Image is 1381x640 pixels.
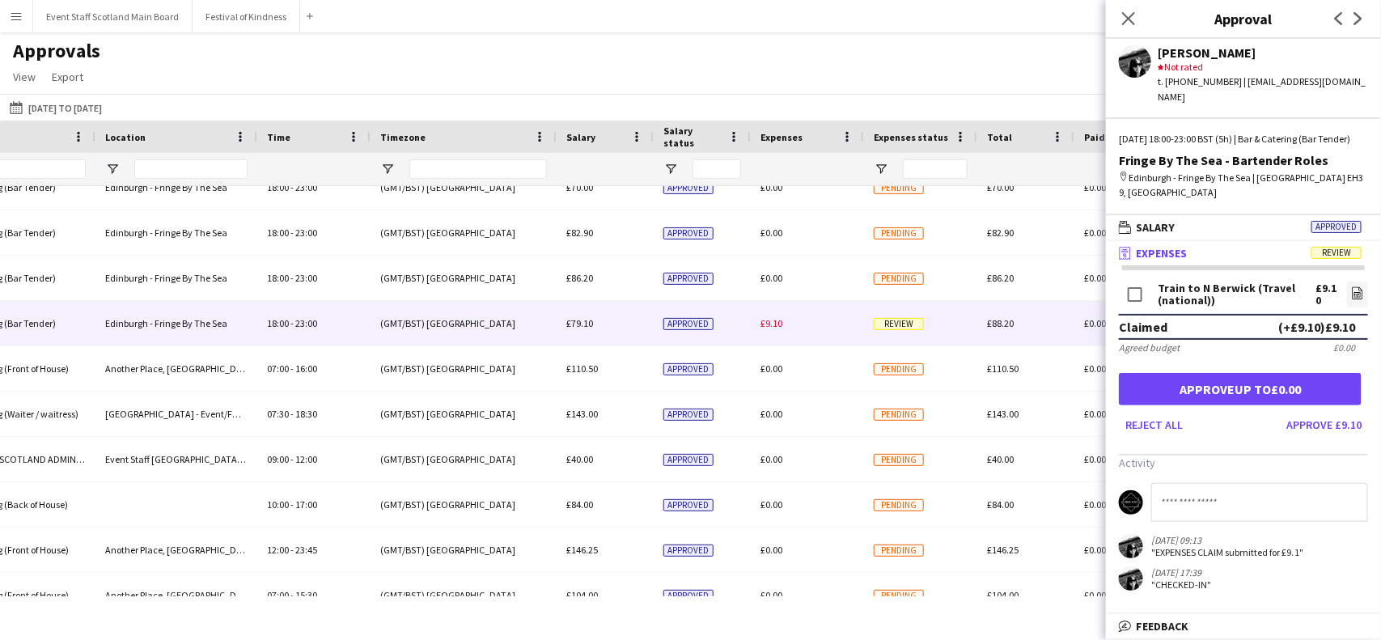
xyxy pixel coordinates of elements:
[6,98,105,117] button: [DATE] to [DATE]
[1311,221,1362,233] span: Approved
[1158,74,1368,104] div: t. [PHONE_NUMBER] | [EMAIL_ADDRESS][DOMAIN_NAME]
[663,182,714,194] span: Approved
[874,273,924,285] span: Pending
[987,272,1014,284] span: £86.20
[290,498,294,511] span: -
[566,181,593,193] span: £70.00
[267,453,289,465] span: 09:00
[1084,227,1106,239] span: £0.00
[663,273,714,285] span: Approved
[380,131,426,143] span: Timezone
[1119,153,1368,167] div: Fringe By The Sea - Bartender Roles
[1119,341,1180,354] div: Agreed budget
[566,131,595,143] span: Salary
[566,544,598,556] span: £146.25
[1084,408,1106,420] span: £0.00
[295,589,317,601] span: 15:30
[760,131,803,143] span: Expenses
[105,131,146,143] span: Location
[874,363,924,375] span: Pending
[295,181,317,193] span: 23:00
[1106,265,1381,612] div: ExpensesReview
[1136,619,1188,634] span: Feedback
[295,317,317,329] span: 23:00
[371,210,557,255] div: (GMT/BST) [GEOGRAPHIC_DATA]
[760,227,782,239] span: £0.00
[105,162,120,176] button: Open Filter Menu
[874,590,924,602] span: Pending
[663,499,714,511] span: Approved
[663,125,722,149] span: Salary status
[987,317,1014,329] span: £88.20
[295,227,317,239] span: 23:00
[290,589,294,601] span: -
[295,453,317,465] span: 12:00
[566,498,593,511] span: £84.00
[663,409,714,421] span: Approved
[6,66,42,87] a: View
[566,453,593,465] span: £40.00
[987,408,1019,420] span: £143.00
[987,498,1014,511] span: £84.00
[290,453,294,465] span: -
[52,70,83,84] span: Export
[290,272,294,284] span: -
[95,301,257,345] div: Edinburgh - Fringe By The Sea
[290,317,294,329] span: -
[760,453,782,465] span: £0.00
[295,362,317,375] span: 16:00
[903,159,968,179] input: Expenses status Filter Input
[1119,373,1362,405] button: Approveup to£0.00
[1084,498,1106,511] span: £0.00
[663,363,714,375] span: Approved
[295,498,317,511] span: 17:00
[1311,247,1362,259] span: Review
[874,499,924,511] span: Pending
[371,256,557,300] div: (GMT/BST) [GEOGRAPHIC_DATA]
[95,392,257,436] div: [GEOGRAPHIC_DATA] - Event/FOH Staff
[1151,534,1303,546] div: [DATE] 09:13
[45,66,90,87] a: Export
[1136,220,1175,235] span: Salary
[95,528,257,572] div: Another Place, [GEOGRAPHIC_DATA] & Links
[987,131,1012,143] span: Total
[371,482,557,527] div: (GMT/BST) [GEOGRAPHIC_DATA]
[95,437,257,481] div: Event Staff [GEOGRAPHIC_DATA] - ESS
[1106,241,1381,265] mat-expansion-panel-header: ExpensesReview
[95,165,257,210] div: Edinburgh - Fringe By The Sea
[1084,362,1106,375] span: £0.00
[1084,589,1106,601] span: £0.00
[371,301,557,345] div: (GMT/BST) [GEOGRAPHIC_DATA]
[1316,282,1337,307] div: £9.10
[267,131,290,143] span: Time
[1119,456,1368,470] h3: Activity
[95,256,257,300] div: Edinburgh - Fringe By The Sea
[267,272,289,284] span: 18:00
[1084,272,1106,284] span: £0.00
[760,498,782,511] span: £0.00
[267,589,289,601] span: 07:00
[267,544,289,556] span: 12:00
[95,573,257,617] div: Another Place, [GEOGRAPHIC_DATA] & Links
[663,227,714,239] span: Approved
[1151,546,1303,558] div: "EXPENSES CLAIM submitted for £9.1"
[663,545,714,557] span: Approved
[987,227,1014,239] span: £82.90
[874,318,924,330] span: Review
[371,528,557,572] div: (GMT/BST) [GEOGRAPHIC_DATA]
[874,454,924,466] span: Pending
[760,362,782,375] span: £0.00
[760,408,782,420] span: £0.00
[290,362,294,375] span: -
[760,544,782,556] span: £0.00
[566,227,593,239] span: £82.90
[295,544,317,556] span: 23:45
[987,453,1014,465] span: £40.00
[95,210,257,255] div: Edinburgh - Fringe By The Sea
[1084,181,1106,193] span: £0.00
[1333,341,1355,354] div: £0.00
[566,589,598,601] span: £104.00
[566,362,598,375] span: £110.50
[874,131,948,143] span: Expenses status
[874,227,924,239] span: Pending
